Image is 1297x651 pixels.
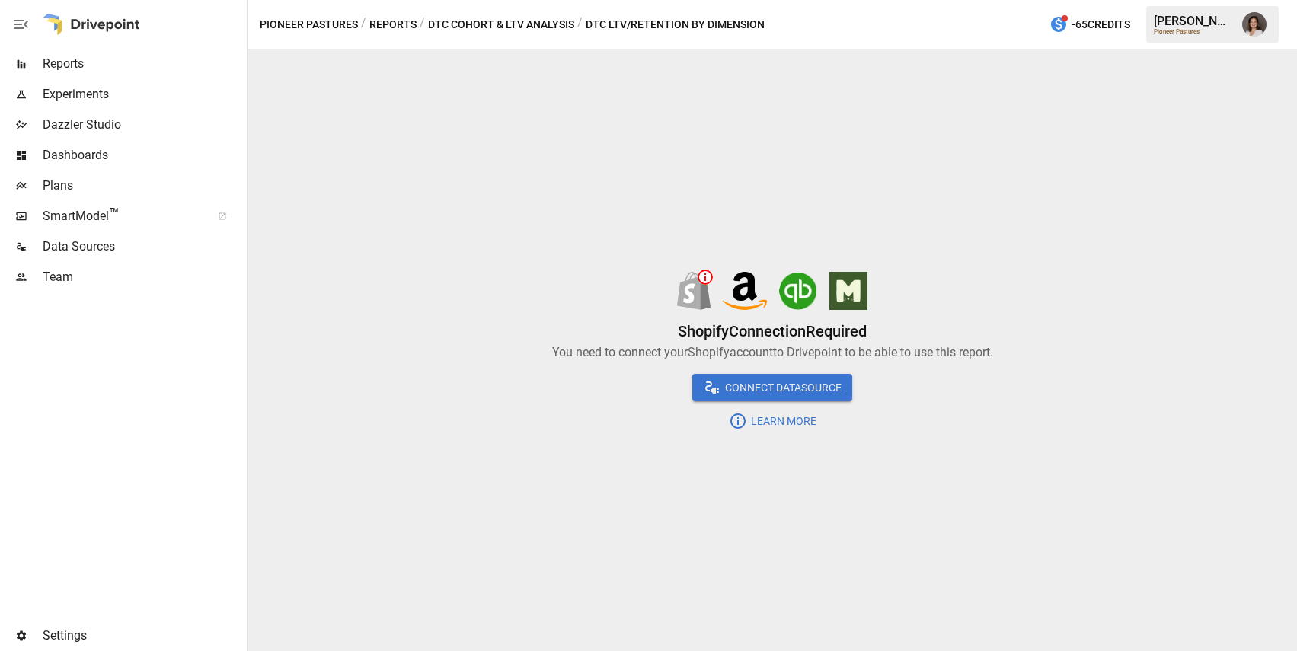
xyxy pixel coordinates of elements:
[747,412,816,431] span: Learn More
[552,343,993,362] p: You need to connect your account to Drivepoint to be able to use this report.
[420,15,425,34] div: /
[718,407,827,435] button: Learn More
[723,272,768,310] img: data source
[43,268,244,286] span: Team
[260,15,358,34] button: Pioneer Pastures
[1154,14,1233,28] div: [PERSON_NAME]
[43,207,201,225] span: SmartModel
[692,374,852,401] button: Connect DataSource
[721,378,842,397] span: Connect DataSource
[1154,28,1233,35] div: Pioneer Pastures
[1233,3,1276,46] button: Franziska Ibscher
[779,272,817,310] img: data source
[43,238,244,256] span: Data Sources
[369,15,417,34] button: Reports
[1043,11,1136,39] button: -65Credits
[829,272,867,310] img: data source
[428,15,574,34] button: DTC Cohort & LTV Analysis
[1072,15,1130,34] span: -65 Credits
[109,205,120,224] span: ™
[43,85,244,104] span: Experiments
[678,322,729,340] span: Shopify
[678,319,867,343] h6: Connection Required
[1242,12,1267,37] img: Franziska Ibscher
[361,15,366,34] div: /
[43,55,244,73] span: Reports
[577,15,583,34] div: /
[43,116,244,134] span: Dazzler Studio
[43,146,244,164] span: Dashboards
[43,177,244,195] span: Plans
[677,272,711,310] img: data source
[43,627,244,645] span: Settings
[688,345,730,359] span: Shopify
